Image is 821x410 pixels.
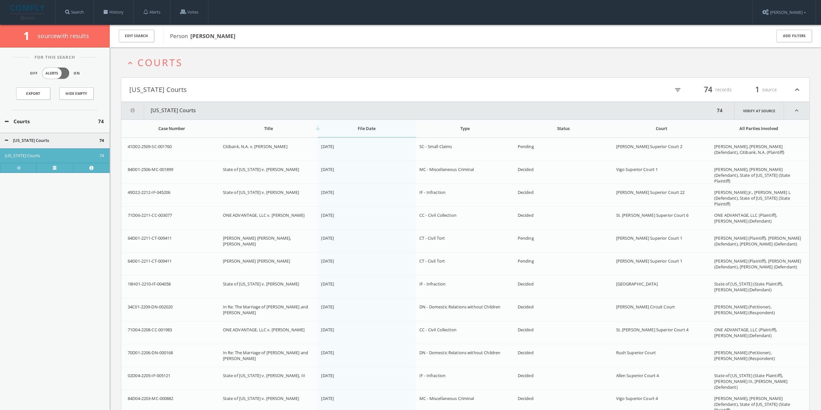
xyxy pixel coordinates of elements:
[419,144,452,149] span: SC - Small Claims
[223,327,305,333] span: ONE ADVANTAGE, LLC v. [PERSON_NAME]
[321,166,334,172] span: [DATE]
[321,258,334,264] span: [DATE]
[128,395,174,401] span: 84D04-2203-MC-000882
[223,144,287,149] span: Citibank, N.A. v. [PERSON_NAME]
[321,373,334,378] span: [DATE]
[738,84,777,95] div: source
[321,125,412,131] div: File Date
[734,102,784,119] a: Verify at source
[616,395,658,401] span: Vigo Superior Court 4
[784,102,809,119] i: expand_less
[419,258,445,264] span: CT - Civil Tort
[701,84,715,95] span: 74
[223,350,308,361] span: In Re: The Marriage of [PERSON_NAME] and [PERSON_NAME]
[321,235,334,241] span: [DATE]
[419,350,500,355] span: DN - Domestic Relations without Children
[223,281,299,287] span: State of [US_STATE] v. [PERSON_NAME]
[126,57,810,68] button: expand_lessCourts
[128,212,172,218] span: 71D06-2211-CC-003077
[5,137,99,144] button: [US_STATE] Courts
[321,350,334,355] span: [DATE]
[752,84,762,95] span: 1
[616,281,658,287] span: [GEOGRAPHIC_DATA]
[137,56,183,69] span: Courts
[518,166,534,172] span: Decided
[321,304,334,310] span: [DATE]
[321,327,334,333] span: [DATE]
[223,125,314,131] div: Title
[419,166,474,172] span: MC - Miscellaneous Criminal
[128,189,171,195] span: 49D22-2212-IF-045206
[59,87,94,100] button: Hide Empty
[74,71,80,76] span: On
[321,189,334,195] span: [DATE]
[190,32,235,40] b: [PERSON_NAME]
[518,304,534,310] span: Decided
[714,281,783,293] span: State of [US_STATE] (State Plaintiff), [PERSON_NAME] (Defendant)
[419,304,500,310] span: DN - Domestic Relations without Children
[129,84,466,95] button: [US_STATE] Courts
[98,118,104,125] span: 74
[714,350,775,361] span: [PERSON_NAME] (Petitioner), [PERSON_NAME] (Respondent)
[99,137,104,144] span: 74
[128,144,172,149] span: 41D02-2509-SC-001760
[5,118,98,125] button: Courts
[30,71,38,76] span: Off
[518,235,534,241] span: Pending
[223,212,305,218] span: ONE ADVANTAGE, LLC v. [PERSON_NAME]
[714,258,801,270] span: [PERSON_NAME] (Plaintiff), [PERSON_NAME] (Defendant), [PERSON_NAME] (Defendant)
[714,373,787,390] span: State of [US_STATE] (State Plaintiff), [PERSON_NAME] III, [PERSON_NAME] (Defendant)
[714,235,801,247] span: [PERSON_NAME] (Plaintiff), [PERSON_NAME] (Defendant), [PERSON_NAME] (Defendant)
[714,212,777,224] span: ONE ADVANTAGE, LLC (Plaintiff), [PERSON_NAME] (Defendant)
[616,258,683,264] span: [PERSON_NAME] Superior Court 1
[616,166,658,172] span: Vigo Superior Court 1
[128,166,174,172] span: 84D01-2506-MC-001899
[518,373,534,378] span: Decided
[126,59,135,67] i: expand_less
[128,281,171,287] span: 18H01-2210-IF-004058
[223,189,299,195] span: State of [US_STATE] v. [PERSON_NAME]
[315,125,321,132] i: arrow_downward
[419,327,456,333] span: CC - Civil Collection
[10,5,46,20] img: illumis
[776,30,812,42] button: Add Filters
[119,30,154,42] button: Edit Search
[223,166,299,172] span: State of [US_STATE] v. [PERSON_NAME]
[321,212,334,218] span: [DATE]
[714,125,803,131] div: All Parties Involved
[23,28,35,43] span: 1
[793,84,801,95] i: expand_less
[128,373,171,378] span: 02D04-2205-IF-005121
[223,395,299,401] span: State of [US_STATE] v. [PERSON_NAME]
[128,258,172,264] span: 64D01-2211-CT-009411
[714,166,790,184] span: [PERSON_NAME], [PERSON_NAME] (Defendant), State of [US_STATE] (State Plaintiff)
[518,144,534,149] span: Pending
[128,304,173,310] span: 34C01-2209-DN-002020
[419,212,456,218] span: CC - Civil Collection
[714,327,777,338] span: ONE ADVANTAGE, LLC (Plaintiff), [PERSON_NAME] (Defendant)
[616,373,659,378] span: Allen Superior Court 4
[518,395,534,401] span: Decided
[128,125,216,131] div: Case Number
[321,144,334,149] span: [DATE]
[616,327,688,333] span: St. [PERSON_NAME] Superior Court 4
[616,235,683,241] span: [PERSON_NAME] Superior Court 1
[714,144,784,155] span: [PERSON_NAME], [PERSON_NAME] (Defendant), Citibank, N.A. (Plaintiff)
[223,258,290,264] span: [PERSON_NAME] [PERSON_NAME]
[419,235,445,241] span: CT - Civil Tort
[16,87,50,100] a: Export
[321,395,334,401] span: [DATE]
[674,86,681,94] i: filter_list
[419,125,511,131] div: Type
[99,153,104,159] span: 74
[30,54,80,61] span: For This Search
[518,281,534,287] span: Decided
[38,32,89,40] span: source with results
[321,281,334,287] span: [DATE]
[121,102,715,119] button: [US_STATE] Courts
[518,258,534,264] span: Pending
[714,189,790,207] span: [PERSON_NAME] Jr., [PERSON_NAME] L (Defendant), State of [US_STATE] (State Plaintiff)
[616,144,683,149] span: [PERSON_NAME] Superior Court 2
[223,373,305,378] span: State of [US_STATE] v. [PERSON_NAME], III
[616,125,707,131] div: Court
